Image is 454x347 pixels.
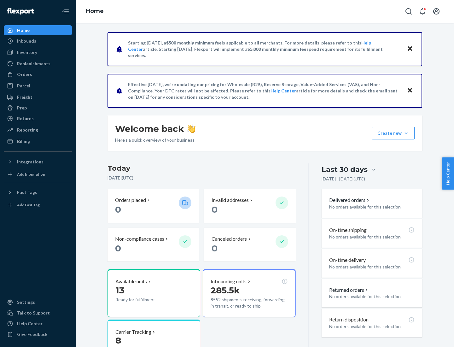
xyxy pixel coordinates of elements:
[187,124,195,133] img: hand-wave emoji
[115,328,151,336] p: Carrier Tracking
[17,49,37,56] div: Inventory
[271,88,296,93] a: Help Center
[17,71,32,78] div: Orders
[4,25,72,35] a: Home
[204,228,295,262] button: Canceled orders 0
[115,243,121,254] span: 0
[115,197,146,204] p: Orders placed
[17,202,40,208] div: Add Fast Tag
[329,197,370,204] button: Delivered orders
[108,189,199,223] button: Orders placed 0
[372,127,415,139] button: Create new
[4,157,72,167] button: Integrations
[17,159,44,165] div: Integrations
[212,204,218,215] span: 0
[212,243,218,254] span: 0
[4,36,72,46] a: Inbounds
[430,5,443,18] button: Open account menu
[4,59,72,69] a: Replenishments
[329,226,367,234] p: On-time shipping
[211,278,247,285] p: Inbounding units
[329,204,415,210] p: No orders available for this selection
[17,321,43,327] div: Help Center
[17,172,45,177] div: Add Integration
[115,285,124,296] span: 13
[329,264,415,270] p: No orders available for this selection
[108,163,296,173] h3: Today
[17,105,27,111] div: Prep
[4,136,72,146] a: Billing
[17,61,50,67] div: Replenishments
[81,2,109,21] ol: breadcrumbs
[86,8,104,15] a: Home
[406,44,414,54] button: Close
[4,187,72,197] button: Fast Tags
[322,176,365,182] p: [DATE] - [DATE] ( UTC )
[17,189,37,196] div: Fast Tags
[4,114,72,124] a: Returns
[59,5,72,18] button: Close Navigation
[115,137,195,143] p: Here’s a quick overview of your business
[17,127,38,133] div: Reporting
[128,81,401,100] p: Effective [DATE], we're updating our pricing for Wholesale (B2B), Reserve Storage, Value-Added Se...
[329,256,366,264] p: On-time delivery
[329,293,415,300] p: No orders available for this selection
[115,235,164,243] p: Non-compliance cases
[212,235,247,243] p: Canceled orders
[4,69,72,79] a: Orders
[416,5,429,18] button: Open notifications
[4,81,72,91] a: Parcel
[4,308,72,318] a: Talk to Support
[4,200,72,210] a: Add Fast Tag
[212,197,249,204] p: Invalid addresses
[329,323,415,330] p: No orders available for this selection
[4,103,72,113] a: Prep
[115,335,121,346] span: 8
[4,47,72,57] a: Inventory
[108,175,296,181] p: [DATE] ( UTC )
[128,40,401,59] p: Starting [DATE], a is applicable to all merchants. For more details, please refer to this article...
[4,125,72,135] a: Reporting
[17,27,30,33] div: Home
[17,38,36,44] div: Inbounds
[4,319,72,329] a: Help Center
[7,8,34,15] img: Flexport logo
[108,228,199,262] button: Non-compliance cases 0
[115,204,121,215] span: 0
[115,297,174,303] p: Ready for fulfillment
[406,86,414,95] button: Close
[108,269,200,317] button: Available units13Ready for fulfillment
[247,46,306,52] span: $5,000 monthly minimum fee
[17,138,30,144] div: Billing
[442,157,454,190] button: Help Center
[115,123,195,134] h1: Welcome back
[115,278,147,285] p: Available units
[4,297,72,307] a: Settings
[322,165,368,174] div: Last 30 days
[402,5,415,18] button: Open Search Box
[4,92,72,102] a: Freight
[204,189,295,223] button: Invalid addresses 0
[17,331,48,338] div: Give Feedback
[166,40,222,45] span: $500 monthly minimum fee
[4,169,72,179] a: Add Integration
[329,316,369,323] p: Return disposition
[4,329,72,339] button: Give Feedback
[17,299,35,305] div: Settings
[211,285,240,296] span: 285.5k
[329,286,369,294] button: Returned orders
[17,310,50,316] div: Talk to Support
[211,297,288,309] p: 8552 shipments receiving, forwarding, in transit, or ready to ship
[17,83,30,89] div: Parcel
[329,234,415,240] p: No orders available for this selection
[203,269,295,317] button: Inbounding units285.5k8552 shipments receiving, forwarding, in transit, or ready to ship
[17,115,34,122] div: Returns
[17,94,32,100] div: Freight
